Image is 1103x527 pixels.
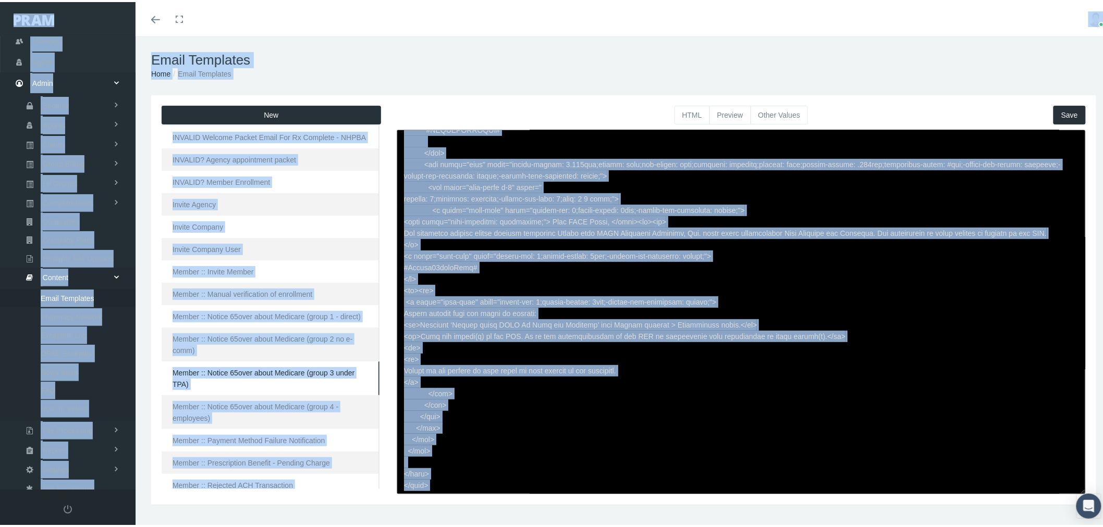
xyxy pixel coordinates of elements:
[41,324,87,342] span: Exception Log
[43,267,68,284] span: Content
[162,449,379,472] a: Member :: Prescription Benefit - Pending Charge
[162,146,379,169] a: INVALID? Agency appointment packet
[151,68,170,76] a: Home
[14,13,54,23] img: PRAM_20_x_78.png
[162,281,379,303] a: Member :: Manual verification of enrollment
[162,472,379,494] a: Member :: Rejected ACH Transaction
[41,398,89,416] span: How To Videos
[32,30,63,49] span: Members
[41,361,79,379] span: News Items
[43,211,80,229] span: Companies
[41,343,95,360] span: OFAC Exception
[162,236,379,258] a: Invite Company User
[1076,492,1101,517] div: Open Intercom Messenger
[32,51,55,70] span: Agents
[43,153,84,171] span: Group Billing
[675,104,710,122] button: HTML
[1053,104,1086,122] button: Save
[43,420,93,437] span: File Processing
[170,66,231,78] li: Email Templates
[675,104,808,122] div: Basic example
[162,104,381,122] button: New
[151,50,1096,66] h1: Email Templates
[162,169,379,191] a: INVALID? Member Enrollment
[41,380,55,397] span: FAQ
[43,478,95,495] span: PHI Disclosures
[43,95,69,112] span: Security
[162,258,379,281] a: Member :: Invite Member
[162,427,379,449] a: Member :: Payment Method Failure Notification
[162,325,379,359] a: Member :: Notice 65over about Medicare (group 2 no e-comm)
[43,134,65,152] span: Claims
[43,229,94,247] span: Company Plans
[43,192,93,210] span: Compensations
[41,306,102,324] span: Pharmacy Network
[162,393,379,427] a: Member :: Notice 65over about Medicare (group 4 - employees)
[162,359,379,393] a: Member :: Notice 65over about Medicare (group 3 under TPA)
[32,71,53,91] span: Admin
[43,459,69,476] span: Settings
[162,214,379,236] a: Invite Company
[162,303,379,325] a: Member :: Notice 65over about Medicare (group 1 - direct)
[43,115,66,132] span: Agents
[162,124,379,146] a: INVALID Welcome Packet Email For Rx Complete - NHPBA
[709,104,751,122] button: Preview
[162,191,379,214] a: Invite Agency
[43,440,68,457] span: Reports
[751,104,808,122] button: Other Values
[1061,109,1078,117] span: Save
[43,173,77,191] span: LF Groups
[41,287,94,305] span: Email Templates
[43,248,114,266] span: Eligibility File Uploads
